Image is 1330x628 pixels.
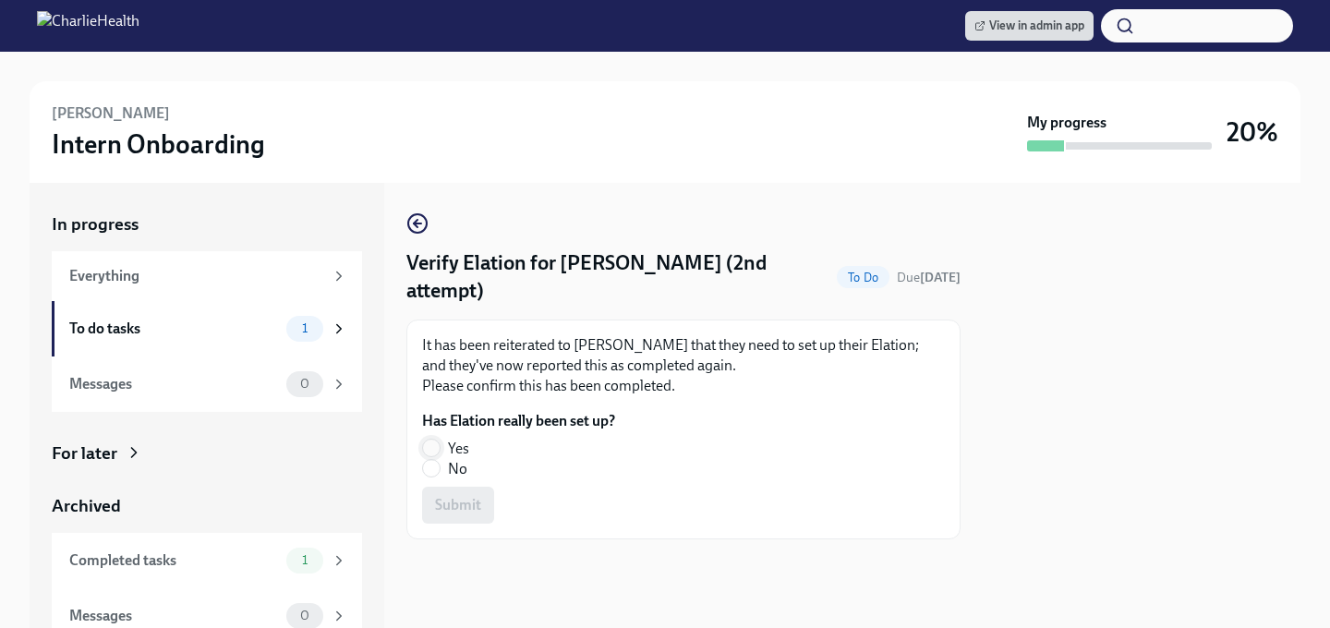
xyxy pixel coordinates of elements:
span: 0 [289,609,320,622]
img: CharlieHealth [37,11,139,41]
span: September 13th, 2025 10:00 [897,269,961,286]
span: 1 [291,553,319,567]
span: No [448,459,467,479]
span: Yes [448,439,469,459]
div: Messages [69,606,279,626]
label: Has Elation really been set up? [422,411,615,431]
h3: Intern Onboarding [52,127,265,161]
div: For later [52,441,117,465]
span: View in admin app [974,17,1084,35]
span: 0 [289,377,320,391]
a: Archived [52,494,362,518]
h6: [PERSON_NAME] [52,103,170,124]
strong: My progress [1027,113,1106,133]
span: To Do [837,271,889,284]
strong: [DATE] [920,270,961,285]
a: Completed tasks1 [52,533,362,588]
a: In progress [52,212,362,236]
span: 1 [291,321,319,335]
div: Everything [69,266,323,286]
h4: Verify Elation for [PERSON_NAME] (2nd attempt) [406,249,829,305]
h3: 20% [1227,115,1278,149]
p: It has been reiterated to [PERSON_NAME] that they need to set up their Elation; and they've now r... [422,335,945,396]
a: Messages0 [52,356,362,412]
a: View in admin app [965,11,1094,41]
a: To do tasks1 [52,301,362,356]
div: Messages [69,374,279,394]
div: Completed tasks [69,550,279,571]
a: Everything [52,251,362,301]
a: For later [52,441,362,465]
div: To do tasks [69,319,279,339]
span: Due [897,270,961,285]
